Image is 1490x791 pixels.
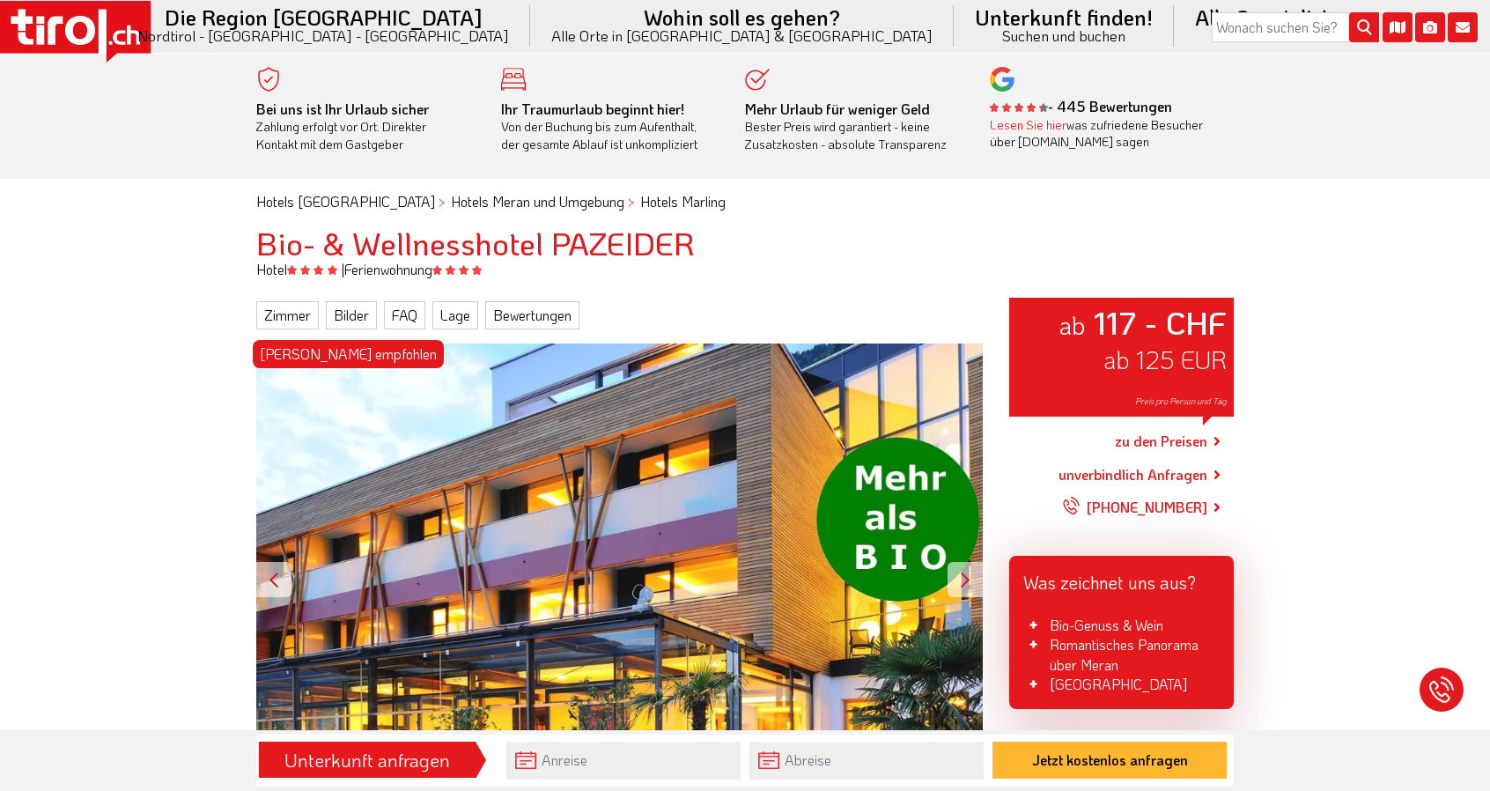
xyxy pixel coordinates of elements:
li: Bio-Genuss & Wein [1023,616,1220,635]
input: Abreise [749,742,984,780]
strong: 117 - CHF [1094,301,1227,343]
a: Zimmer [256,301,319,329]
div: Bester Preis wird garantiert - keine Zusatzkosten - absolute Transparenz [745,100,963,153]
a: zu den Preisen [1115,420,1207,464]
small: ab [1058,308,1086,341]
b: Ihr Traumurlaub beginnt hier! [501,100,684,118]
a: FAQ [384,301,425,329]
li: [GEOGRAPHIC_DATA] [1023,675,1220,694]
i: Fotogalerie [1415,12,1445,42]
div: [PERSON_NAME] empfohlen [253,340,444,368]
small: Alle Orte in [GEOGRAPHIC_DATA] & [GEOGRAPHIC_DATA] [551,28,933,43]
span: Preis pro Person und Tag [1135,395,1227,407]
button: Jetzt kostenlos anfragen [992,742,1227,779]
a: unverbindlich Anfragen [1058,464,1207,485]
small: Suchen und buchen [975,28,1153,43]
span: ab 125 EUR [1103,344,1227,375]
i: Kontakt [1448,12,1478,42]
a: Bewertungen [485,301,579,329]
b: Mehr Urlaub für weniger Geld [745,100,930,118]
div: Von der Buchung bis zum Aufenthalt, der gesamte Ablauf ist unkompliziert [501,100,719,153]
div: Hotel Ferienwohnung [243,260,1247,279]
input: Anreise [506,742,741,780]
h1: Bio- & Wellnesshotel PAZEIDER [256,225,1234,261]
a: [PHONE_NUMBER] [1062,485,1207,529]
div: Unterkunft anfragen [264,745,470,775]
div: Zahlung erfolgt vor Ort. Direkter Kontakt mit dem Gastgeber [256,100,475,153]
div: Was zeichnet uns aus? [1009,556,1234,602]
span: | [341,260,344,278]
input: Wonach suchen Sie? [1212,12,1379,42]
a: Hotels [GEOGRAPHIC_DATA] [256,192,435,211]
a: Lesen Sie hier [990,116,1066,133]
a: Hotels Meran und Umgebung [451,192,624,211]
small: Nordtirol - [GEOGRAPHIC_DATA] - [GEOGRAPHIC_DATA] [137,28,509,43]
a: Bilder [326,301,377,329]
img: google [990,67,1014,92]
div: was zufriedene Besucher über [DOMAIN_NAME] sagen [990,116,1208,151]
a: Hotels Marling [640,192,726,211]
li: Romantisches Panorama über Meran [1023,635,1220,675]
i: Karte öffnen [1383,12,1413,42]
b: Bei uns ist Ihr Urlaub sicher [256,100,429,118]
a: Lage [432,301,478,329]
b: - 445 Bewertungen [990,97,1172,115]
